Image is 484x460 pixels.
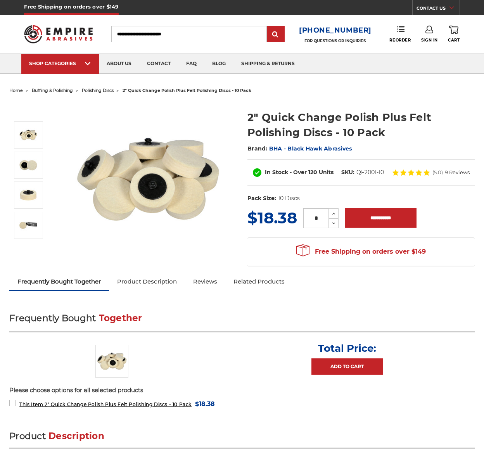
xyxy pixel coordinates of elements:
a: Product Description [109,273,185,290]
strong: This Item: [19,401,45,407]
span: $18.38 [247,208,297,227]
img: 2 inch quick change roloc polishing disc [19,185,38,205]
h1: 2" Quick Change Polish Plus Felt Polishing Discs - 10 Pack [247,110,475,140]
img: die grinder disc for polishing [19,216,38,235]
span: - Over [290,169,307,176]
input: Submit [268,27,283,42]
img: 2 inch polish plus buffing disc [19,156,38,175]
img: 2" Roloc Polishing Felt Discs [71,102,226,257]
span: Cart [448,38,460,43]
dd: QF2001-10 [356,168,384,176]
span: Units [319,169,334,176]
a: Reviews [185,273,225,290]
a: shipping & returns [233,54,302,74]
span: Free Shipping on orders over $149 [296,244,426,259]
a: faq [178,54,204,74]
p: Total Price: [318,342,376,355]
span: Together [99,313,142,323]
a: Frequently Bought Together [9,273,109,290]
dd: 10 Discs [278,194,300,202]
img: 2" Roloc Polishing Felt Discs [19,125,38,145]
a: [PHONE_NUMBER] [299,25,372,36]
span: (5.0) [432,170,443,175]
div: SHOP CATEGORIES [29,61,91,66]
a: Reorder [389,26,411,42]
span: Reorder [389,38,411,43]
dt: SKU: [341,168,354,176]
a: about us [99,54,139,74]
a: polishing discs [82,88,114,93]
a: Add to Cart [311,358,383,375]
span: $18.38 [195,399,215,409]
span: Frequently Bought [9,313,96,323]
a: buffing & polishing [32,88,73,93]
span: In Stock [265,169,288,176]
span: Description [48,431,104,441]
p: Please choose options for all selected products [9,386,475,395]
img: 2" Roloc Polishing Felt Discs [95,345,128,378]
span: Product [9,431,46,441]
span: 2" quick change polish plus felt polishing discs - 10 pack [123,88,251,93]
a: Cart [448,26,460,43]
img: Empire Abrasives [24,21,93,47]
span: 120 [308,169,317,176]
span: 9 Reviews [445,170,470,175]
p: FOR QUESTIONS OR INQUIRIES [299,38,372,43]
a: blog [204,54,233,74]
span: Sign In [421,38,438,43]
a: Related Products [225,273,293,290]
a: BHA - Black Hawk Abrasives [269,145,352,152]
dt: Pack Size: [247,194,276,202]
a: contact [139,54,178,74]
span: Brand: [247,145,268,152]
span: 2" Quick Change Polish Plus Felt Polishing Discs - 10 Pack [19,401,192,407]
a: home [9,88,23,93]
a: CONTACT US [417,4,460,15]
